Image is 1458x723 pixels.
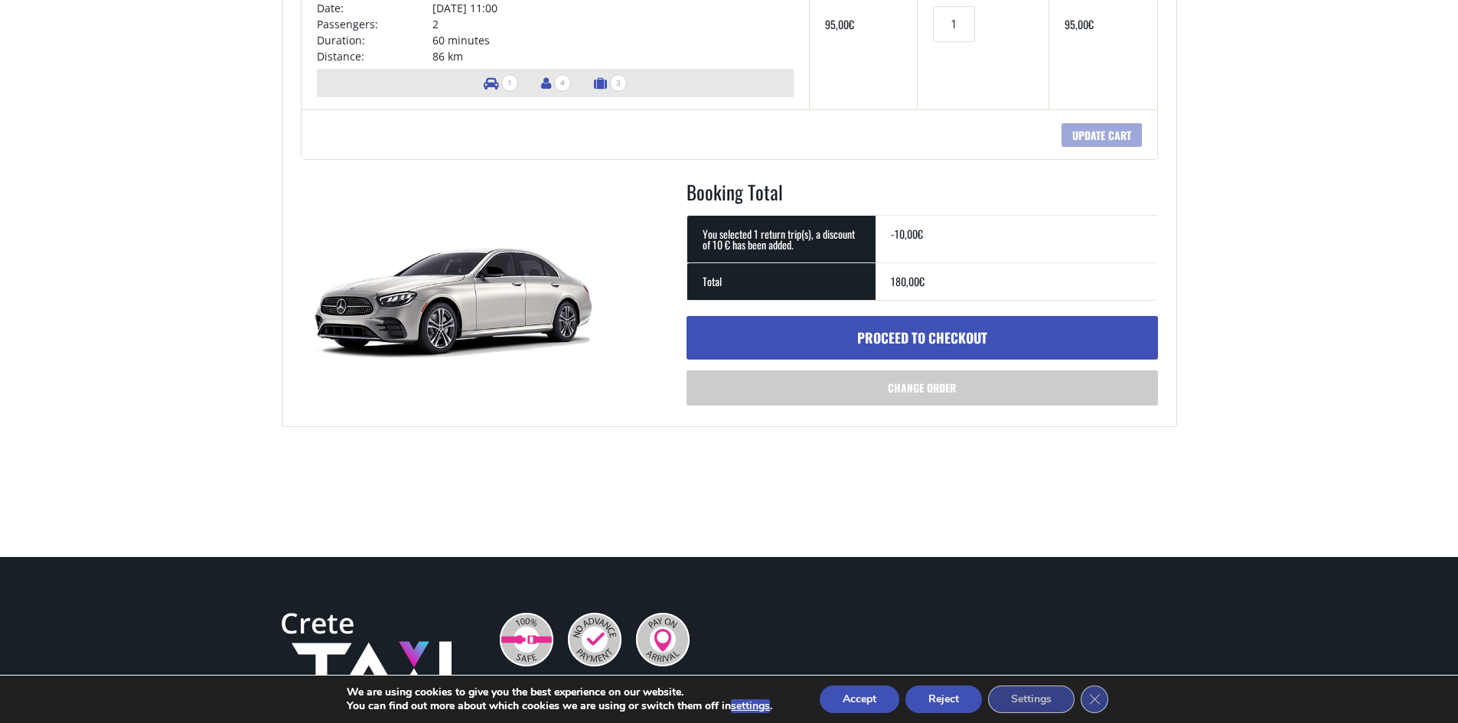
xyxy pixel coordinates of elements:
th: You selected 1 return trip(s), a discount of 10 € has been added. [687,215,876,262]
li: Number of vehicles [476,69,526,97]
h2: Booking Total [687,178,1158,215]
li: Number of passengers [533,69,579,97]
td: 86 km [432,48,794,64]
img: No Advance Payment [568,613,621,666]
button: Settings [988,686,1075,713]
bdi: 180,00 [891,273,925,289]
button: Reject [905,686,982,713]
span: 3 [610,74,627,92]
td: Distance: [317,48,433,64]
td: Passengers: [317,16,433,32]
p: We are using cookies to give you the best experience on our website. [347,686,772,699]
li: Number of luggage items [586,69,634,97]
span: € [849,16,854,32]
button: Accept [820,686,899,713]
p: You can find out more about which cookies we are using or switch them off in . [347,699,772,713]
bdi: 95,00 [1065,16,1094,32]
td: 2 [432,16,794,32]
img: Taxi (4 passengers) Mercedes E Class [301,178,607,408]
span: € [918,226,923,242]
span: € [1088,16,1094,32]
th: Total [687,262,876,300]
span: € [919,273,925,289]
span: 1 [501,74,518,92]
td: 60 minutes [432,32,794,48]
td: Duration: [317,32,433,48]
img: 100% Safe [500,613,553,666]
a: Proceed to checkout [687,316,1158,360]
button: settings [731,699,770,713]
img: Pay On Arrival [636,613,690,666]
input: Transfers quantity [933,6,974,42]
span: 4 [554,74,571,92]
bdi: -10,00 [891,226,923,242]
bdi: 95,00 [825,16,854,32]
input: Update cart [1062,123,1142,147]
button: Close GDPR Cookie Banner [1081,686,1108,713]
a: Change order [687,370,1158,405]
